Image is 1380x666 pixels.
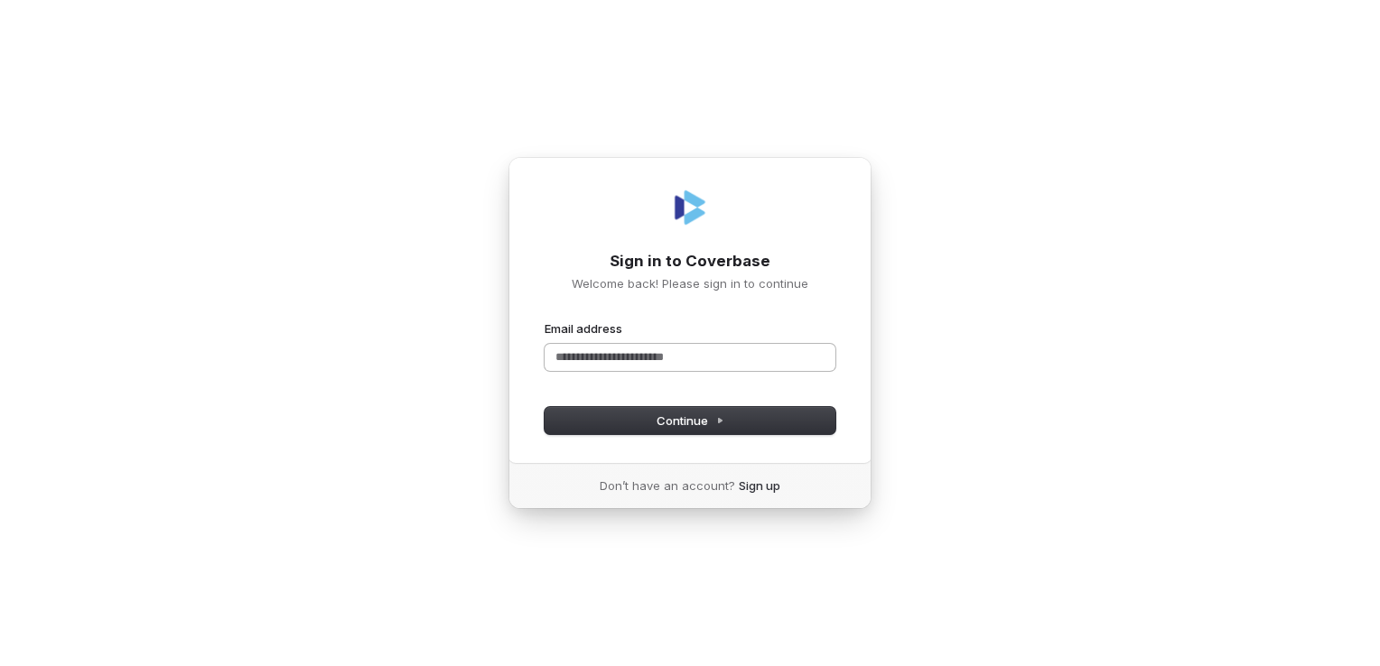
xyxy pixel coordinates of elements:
span: Continue [657,412,724,429]
img: Coverbase [668,186,712,229]
a: Sign up [739,477,780,494]
span: Don’t have an account? [600,477,735,494]
label: Email address [545,320,622,337]
button: Continue [545,407,835,434]
h1: Sign in to Coverbase [545,251,835,273]
p: Welcome back! Please sign in to continue [545,275,835,291]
